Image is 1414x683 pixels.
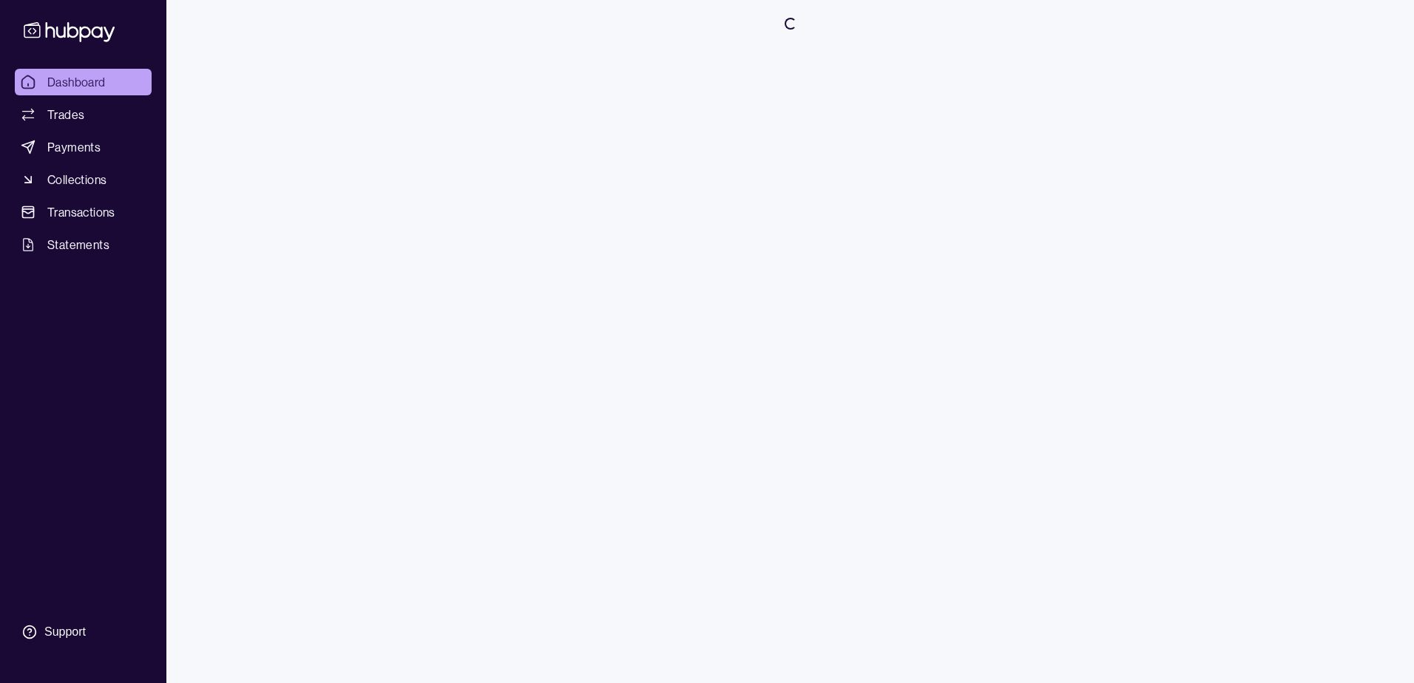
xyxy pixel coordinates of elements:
[15,616,152,648] a: Support
[47,138,101,156] span: Payments
[47,171,106,188] span: Collections
[15,134,152,160] a: Payments
[44,624,86,640] div: Support
[47,106,84,123] span: Trades
[15,199,152,225] a: Transactions
[47,236,109,254] span: Statements
[47,203,115,221] span: Transactions
[15,166,152,193] a: Collections
[15,231,152,258] a: Statements
[15,69,152,95] a: Dashboard
[15,101,152,128] a: Trades
[47,73,106,91] span: Dashboard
